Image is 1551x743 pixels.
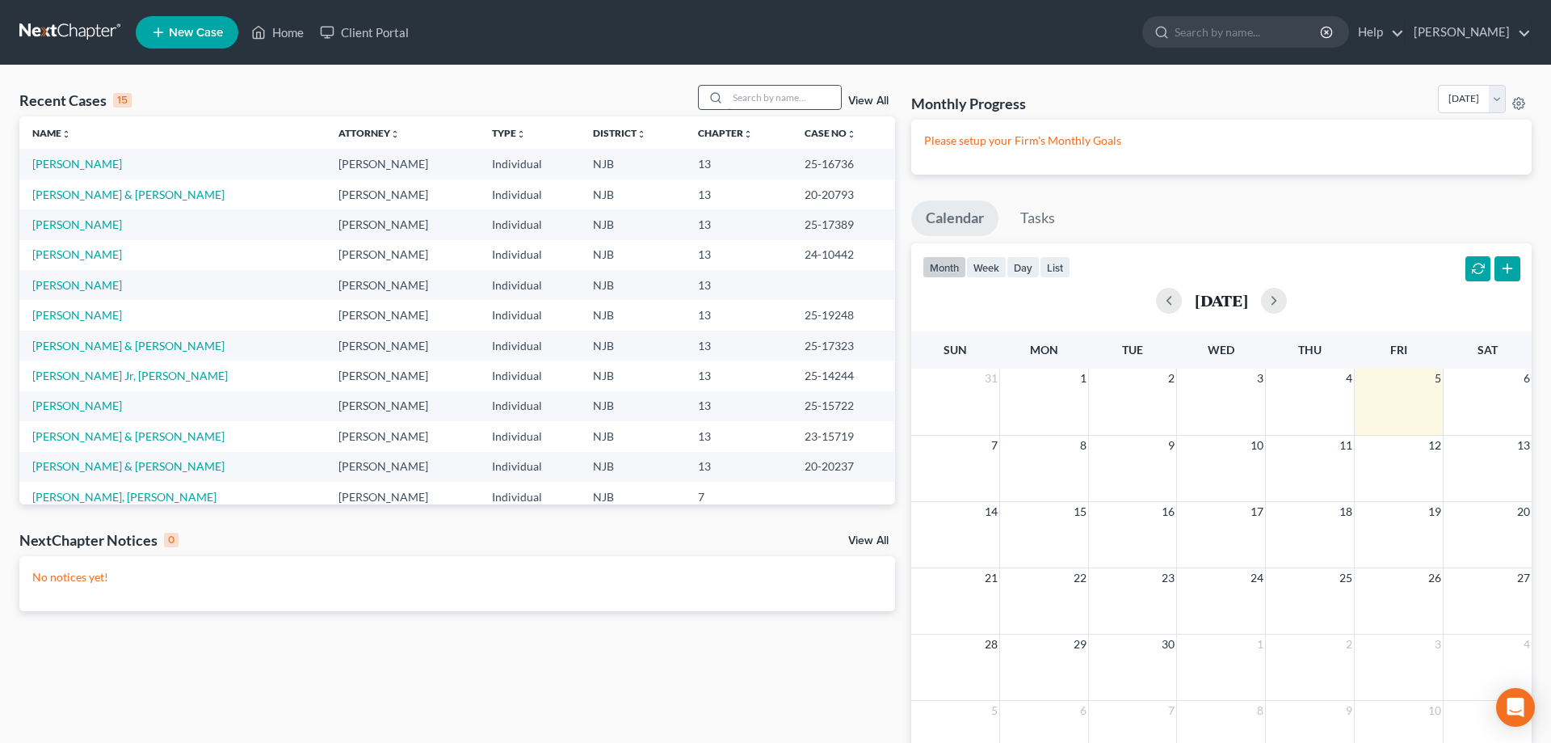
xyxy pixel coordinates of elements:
a: [PERSON_NAME] [1406,18,1531,47]
span: 7 [1166,701,1176,720]
div: 0 [164,533,179,547]
td: Individual [479,391,580,421]
div: Open Intercom Messenger [1496,688,1535,727]
td: [PERSON_NAME] [326,361,479,390]
td: 13 [685,209,792,239]
td: Individual [479,452,580,482]
td: NJB [580,240,685,270]
a: Help [1350,18,1404,47]
td: NJB [580,482,685,512]
a: [PERSON_NAME], [PERSON_NAME] [32,490,216,504]
span: 9 [1344,701,1354,720]
span: 30 [1160,635,1176,654]
p: No notices yet! [32,569,882,585]
button: day [1007,256,1040,278]
span: 2 [1344,635,1354,654]
span: 6 [1078,701,1088,720]
td: 25-14244 [792,361,894,390]
span: Mon [1030,343,1058,357]
td: 13 [685,452,792,482]
td: 25-17389 [792,209,894,239]
td: NJB [580,452,685,482]
span: 1 [1255,635,1265,654]
span: 5 [1433,369,1443,388]
td: [PERSON_NAME] [326,240,479,270]
span: 11 [1338,436,1354,455]
span: 16 [1160,502,1176,521]
td: NJB [580,421,685,451]
a: [PERSON_NAME] & [PERSON_NAME] [32,188,225,201]
input: Search by name... [1175,17,1322,47]
input: Search by name... [728,86,841,109]
span: 8 [1078,436,1088,455]
a: Typeunfold_more [492,127,526,139]
td: NJB [580,331,685,361]
a: [PERSON_NAME] & [PERSON_NAME] [32,339,225,353]
td: 24-10442 [792,240,894,270]
span: 6 [1522,369,1532,388]
span: 31 [983,369,999,388]
span: 19 [1427,502,1443,521]
td: Individual [479,300,580,330]
td: 13 [685,270,792,300]
td: 23-15719 [792,421,894,451]
td: 13 [685,391,792,421]
span: Thu [1298,343,1322,357]
i: unfold_more [637,129,646,139]
td: [PERSON_NAME] [326,482,479,512]
span: 7 [990,436,999,455]
td: 20-20793 [792,179,894,209]
span: 15 [1072,502,1088,521]
td: [PERSON_NAME] [326,421,479,451]
span: Fri [1390,343,1407,357]
span: 10 [1427,701,1443,720]
td: NJB [580,149,685,179]
span: 29 [1072,635,1088,654]
span: 3 [1255,369,1265,388]
span: 18 [1338,502,1354,521]
a: Tasks [1006,201,1070,236]
td: Individual [479,209,580,239]
td: 7 [685,482,792,512]
a: Home [243,18,312,47]
a: Client Portal [312,18,417,47]
button: month [923,256,966,278]
a: Chapterunfold_more [698,127,753,139]
h3: Monthly Progress [911,94,1026,113]
td: 25-16736 [792,149,894,179]
span: 9 [1166,436,1176,455]
a: [PERSON_NAME] [32,247,122,261]
a: [PERSON_NAME] & [PERSON_NAME] [32,459,225,473]
span: Sat [1477,343,1498,357]
td: 13 [685,179,792,209]
span: Tue [1122,343,1143,357]
a: Districtunfold_more [593,127,646,139]
span: 10 [1249,436,1265,455]
span: 8 [1255,701,1265,720]
td: 25-19248 [792,300,894,330]
span: 17 [1249,502,1265,521]
span: 27 [1515,568,1532,588]
td: NJB [580,179,685,209]
td: NJB [580,391,685,421]
td: 25-15722 [792,391,894,421]
button: week [966,256,1007,278]
td: Individual [479,421,580,451]
td: NJB [580,209,685,239]
td: 13 [685,361,792,390]
td: Individual [479,482,580,512]
a: [PERSON_NAME] [32,157,122,171]
a: View All [848,95,889,107]
span: 25 [1338,568,1354,588]
span: 21 [983,568,999,588]
i: unfold_more [743,129,753,139]
span: 4 [1344,369,1354,388]
div: NextChapter Notices [19,530,179,550]
button: list [1040,256,1070,278]
div: 15 [113,93,132,108]
td: [PERSON_NAME] [326,209,479,239]
p: Please setup your Firm's Monthly Goals [924,133,1519,149]
span: 14 [983,502,999,521]
div: Recent Cases [19,91,132,110]
td: Individual [479,240,580,270]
